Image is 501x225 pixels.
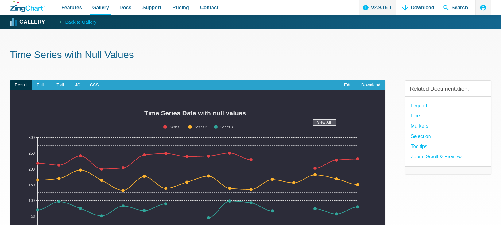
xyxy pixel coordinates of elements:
[411,112,420,120] a: Line
[10,1,45,12] a: ZingChart Logo. Click to return to the homepage
[119,3,131,12] span: Docs
[65,18,96,26] span: Back to Gallery
[410,85,486,93] h3: Related Documentation:
[10,49,491,62] h1: Time Series with Null Values
[32,80,49,90] span: Full
[142,3,161,12] span: Support
[70,80,85,90] span: JS
[411,122,429,130] a: Markers
[49,80,70,90] span: HTML
[19,19,45,25] strong: Gallery
[411,152,462,161] a: Zoom, Scroll & Preview
[172,3,189,12] span: Pricing
[10,18,45,27] a: Gallery
[339,80,356,90] a: Edit
[92,3,109,12] span: Gallery
[411,101,427,110] a: Legend
[200,3,219,12] span: Contact
[61,3,82,12] span: Features
[411,132,431,140] a: Selection
[85,80,104,90] span: CSS
[411,142,427,151] a: Tooltips
[51,18,96,26] a: Back to Gallery
[10,80,32,90] span: Result
[356,80,385,90] a: Download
